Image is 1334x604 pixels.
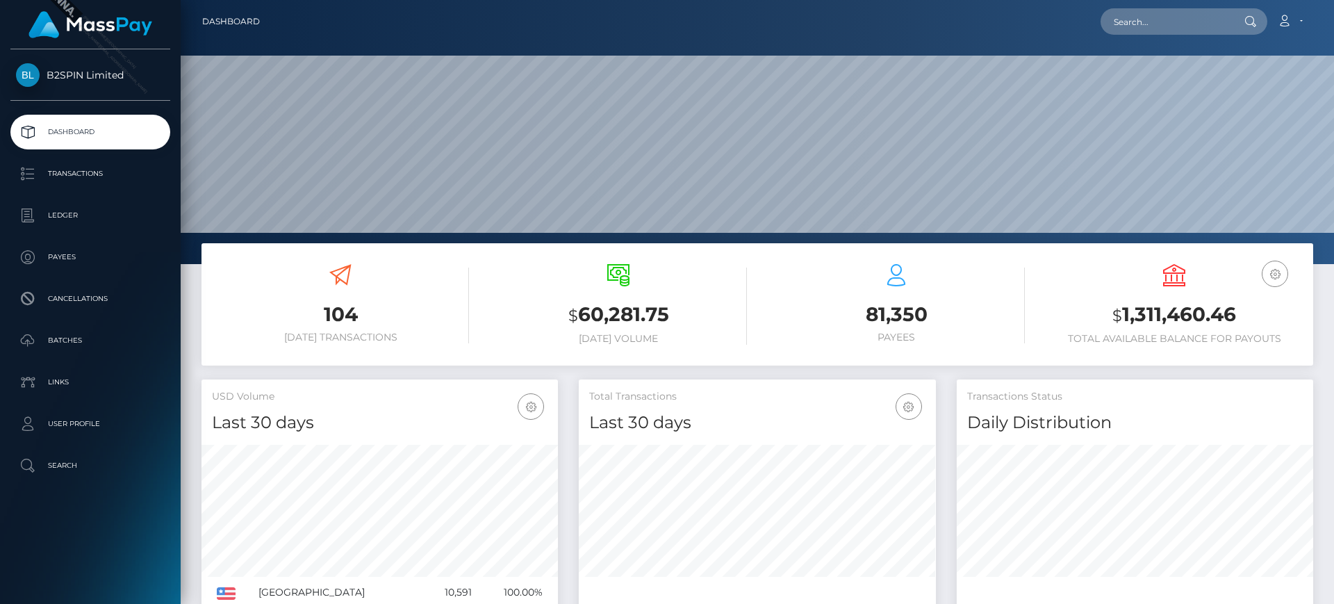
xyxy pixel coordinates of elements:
a: Cancellations [10,281,170,316]
a: Batches [10,323,170,358]
img: MassPay Logo [28,11,152,38]
span: B2SPIN Limited [10,69,170,81]
p: User Profile [16,414,165,434]
a: Ledger [10,198,170,233]
h6: Total Available Balance for Payouts [1046,333,1303,345]
a: Search [10,448,170,483]
p: Ledger [16,205,165,226]
a: Dashboard [202,7,260,36]
a: Transactions [10,156,170,191]
h6: [DATE] Volume [490,333,747,345]
p: Transactions [16,163,165,184]
a: Payees [10,240,170,275]
h5: Transactions Status [967,390,1303,404]
p: Links [16,372,165,393]
p: Dashboard [16,122,165,142]
h3: 104 [212,301,469,328]
p: Cancellations [16,288,165,309]
h3: 60,281.75 [490,301,747,329]
h4: Last 30 days [212,411,547,435]
h3: 1,311,460.46 [1046,301,1303,329]
small: $ [1112,306,1122,325]
img: B2SPIN Limited [16,63,40,87]
img: US.png [217,587,236,600]
h6: [DATE] Transactions [212,332,469,343]
p: Payees [16,247,165,268]
a: Links [10,365,170,400]
a: User Profile [10,407,170,441]
h5: Total Transactions [589,390,925,404]
input: Search... [1101,8,1231,35]
p: Batches [16,330,165,351]
a: Dashboard [10,115,170,149]
h5: USD Volume [212,390,547,404]
h4: Daily Distribution [967,411,1303,435]
h3: 81,350 [768,301,1025,328]
h4: Last 30 days [589,411,925,435]
h6: Payees [768,332,1025,343]
small: $ [568,306,578,325]
p: Search [16,455,165,476]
